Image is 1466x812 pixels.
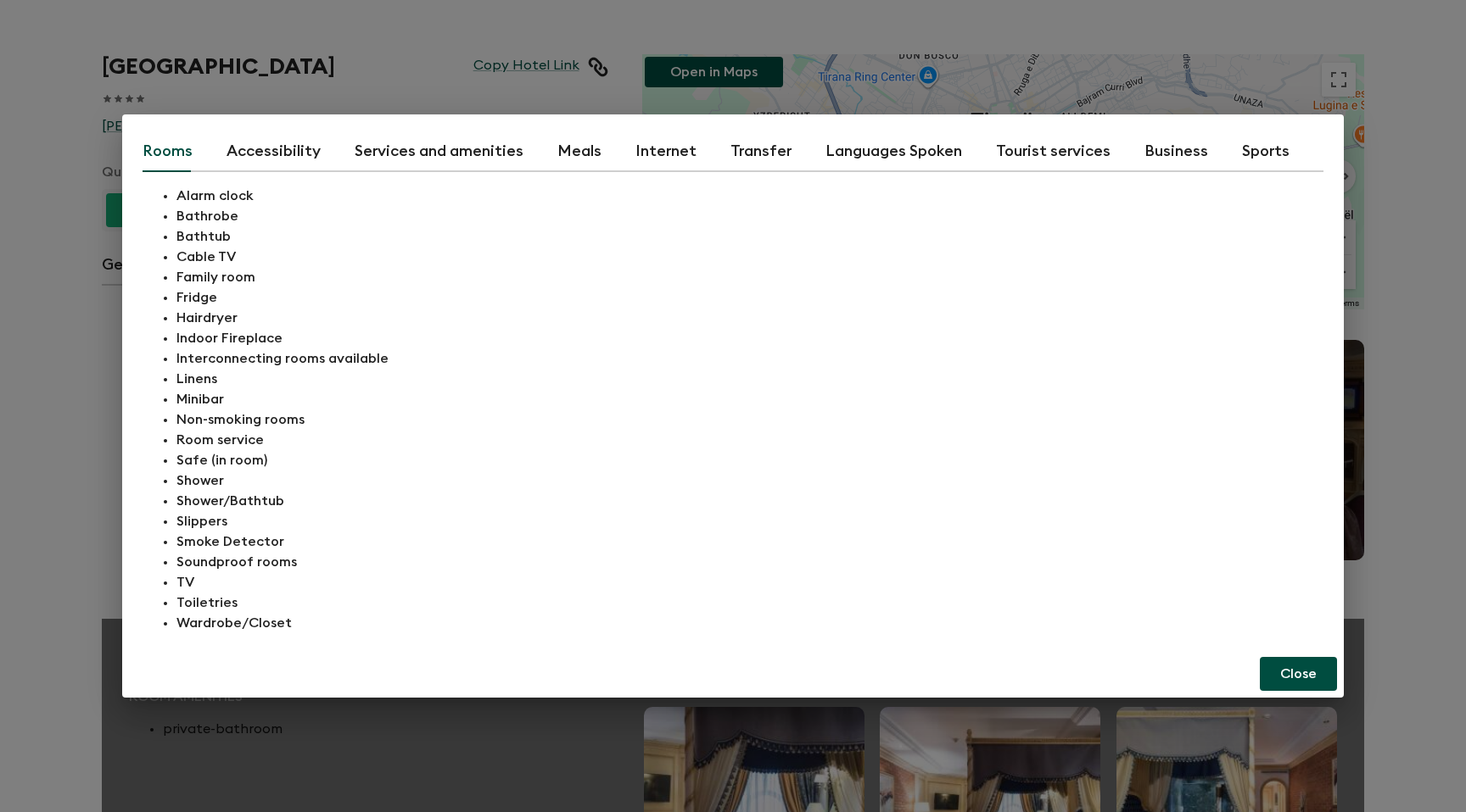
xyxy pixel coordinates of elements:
p: Wardrobe/Closet [176,613,1323,633]
p: Non-smoking rooms [176,409,1323,430]
p: Soundproof rooms [176,552,1323,572]
p: Family room [176,267,1323,287]
p: Minibar [176,389,1323,409]
p: Cable TV [176,247,1323,267]
button: Internet [635,131,697,172]
p: Interconnecting rooms available [176,348,1323,369]
button: Business [1144,131,1208,172]
button: Close [1260,657,1337,691]
p: Linens [176,369,1323,389]
p: Alarm clock [176,186,1323,206]
p: Fridge [176,287,1323,308]
p: TV [176,572,1323,592]
button: Transfer [730,131,792,172]
button: Services and amenities [355,131,523,172]
button: Sports [1242,131,1290,172]
p: Hairdryer [176,308,1323,328]
button: Languages Spoken [825,131,962,172]
button: Accessibility [227,131,321,172]
p: Indoor Fireplace [176,328,1323,348]
button: Rooms [143,131,193,172]
p: Shower/Bathtub [176,491,1323,511]
button: Tourist services [996,131,1111,172]
p: Shower [176,470,1323,491]
p: Bathrobe [176,206,1323,226]
button: Meals [557,131,602,172]
p: Toiletries [176,592,1323,613]
p: Bathtub [176,226,1323,247]
p: Safe (in room) [176,450,1323,470]
p: Smoke Detector [176,531,1323,552]
p: Room service [176,430,1323,450]
p: Slippers [176,511,1323,531]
